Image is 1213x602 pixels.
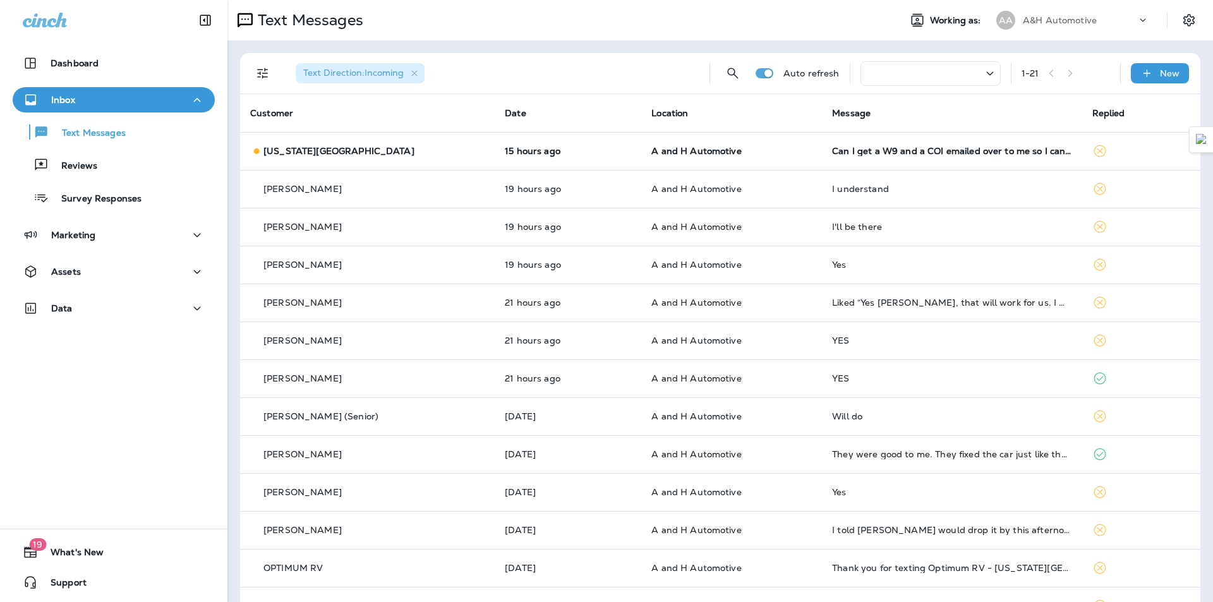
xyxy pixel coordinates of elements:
span: Text Direction : Incoming [303,67,404,78]
p: [US_STATE][GEOGRAPHIC_DATA] [263,146,414,156]
span: What's New [38,547,104,562]
p: Sep 4, 2025 10:43 AM [505,298,631,308]
p: Sep 3, 2025 10:17 AM [505,563,631,573]
span: Location [651,107,688,119]
p: Dashboard [51,58,99,68]
button: Data [13,296,215,321]
span: 19 [29,538,46,551]
span: A and H Automotive [651,524,742,536]
p: Inbox [51,95,75,105]
p: Sep 4, 2025 12:49 PM [505,184,631,194]
span: A and H Automotive [651,411,742,422]
span: A and H Automotive [651,221,742,232]
button: Dashboard [13,51,215,76]
span: Working as: [930,15,984,26]
button: Filters [250,61,275,86]
div: I'll be there [832,222,1071,232]
div: Can I get a W9 and a COI emailed over to me so I can get you added as a vendor? [832,146,1071,156]
span: A and H Automotive [651,562,742,574]
div: Yes [832,487,1071,497]
p: Data [51,303,73,313]
div: They were good to me. They fixed the car just like they said they would and gave me a two year wa... [832,449,1071,459]
span: A and H Automotive [651,145,742,157]
p: [PERSON_NAME] (Senior) [263,411,378,421]
button: Inbox [13,87,215,112]
p: Sep 4, 2025 10:23 AM [505,335,631,346]
span: Replied [1092,107,1125,119]
p: [PERSON_NAME] [263,525,342,535]
p: Text Messages [49,128,126,140]
span: A and H Automotive [651,448,742,460]
p: [PERSON_NAME] [263,449,342,459]
button: Settings [1178,9,1200,32]
p: Sep 3, 2025 07:13 PM [505,411,631,421]
p: [PERSON_NAME] [263,487,342,497]
button: Marketing [13,222,215,248]
span: A and H Automotive [651,259,742,270]
div: I understand [832,184,1071,194]
span: Customer [250,107,293,119]
p: Sep 4, 2025 11:50 AM [505,260,631,270]
span: A and H Automotive [651,373,742,384]
button: Collapse Sidebar [188,8,223,33]
button: Assets [13,259,215,284]
div: Text Direction:Incoming [296,63,425,83]
p: Sep 3, 2025 10:19 AM [505,487,631,497]
p: [PERSON_NAME] [263,260,342,270]
p: Sep 4, 2025 10:18 AM [505,373,631,383]
span: A and H Automotive [651,486,742,498]
p: [PERSON_NAME] [263,222,342,232]
span: Message [832,107,871,119]
p: Sep 4, 2025 04:22 PM [505,146,631,156]
div: Liked “Yes Terri, that will work for us. I will put you down. If you would like to wait on it, pl... [832,298,1071,308]
p: Assets [51,267,81,277]
img: Detect Auto [1196,134,1207,145]
button: Survey Responses [13,184,215,211]
div: Yes [832,260,1071,270]
span: Date [505,107,526,119]
button: Text Messages [13,119,215,145]
span: Support [38,577,87,593]
button: Search Messages [720,61,745,86]
p: Auto refresh [783,68,840,78]
p: Sep 4, 2025 12:09 PM [505,222,631,232]
p: Text Messages [253,11,363,30]
p: [PERSON_NAME] [263,184,342,194]
p: OPTIMUM RV [263,563,323,573]
span: A and H Automotive [651,335,742,346]
p: Reviews [49,160,97,172]
div: 1 - 21 [1022,68,1039,78]
button: 19What's New [13,539,215,565]
p: [PERSON_NAME] [263,335,342,346]
p: Marketing [51,230,95,240]
button: Reviews [13,152,215,178]
div: I told Courtney I would drop it by this afternoon on my way home. [832,525,1071,535]
p: [PERSON_NAME] [263,373,342,383]
span: A and H Automotive [651,297,742,308]
div: YES [832,335,1071,346]
p: Sep 3, 2025 10:17 AM [505,525,631,535]
p: New [1160,68,1180,78]
p: [PERSON_NAME] [263,298,342,308]
div: AA [996,11,1015,30]
span: A and H Automotive [651,183,742,195]
p: Sep 3, 2025 10:53 AM [505,449,631,459]
div: YES [832,373,1071,383]
p: Survey Responses [49,193,142,205]
p: A&H Automotive [1023,15,1097,25]
div: Thank you for texting Optimum RV - Oklahoma City. We have received your message and will get back... [832,563,1071,573]
div: Will do [832,411,1071,421]
button: Support [13,570,215,595]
